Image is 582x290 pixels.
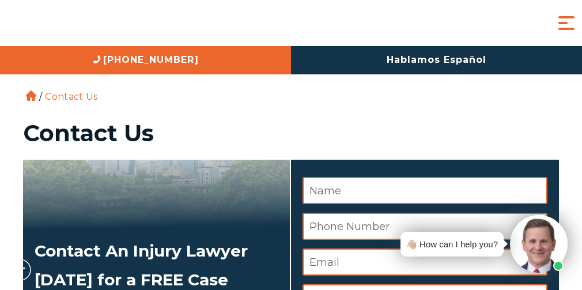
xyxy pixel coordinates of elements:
[42,91,100,102] li: Contact Us
[406,236,498,252] div: 👋🏼 How can I help you?
[23,122,559,145] h1: Contact Us
[303,248,547,276] input: Email
[291,46,582,74] a: Hablamos Español
[303,177,547,204] input: Name
[555,12,578,35] button: Menu
[9,14,123,32] img: Auger & Auger Accident and Injury Lawyers Logo
[23,160,290,227] img: Attorneys
[510,215,568,273] img: Intaker widget Avatar
[26,91,36,101] a: Home
[303,213,547,240] input: Phone Number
